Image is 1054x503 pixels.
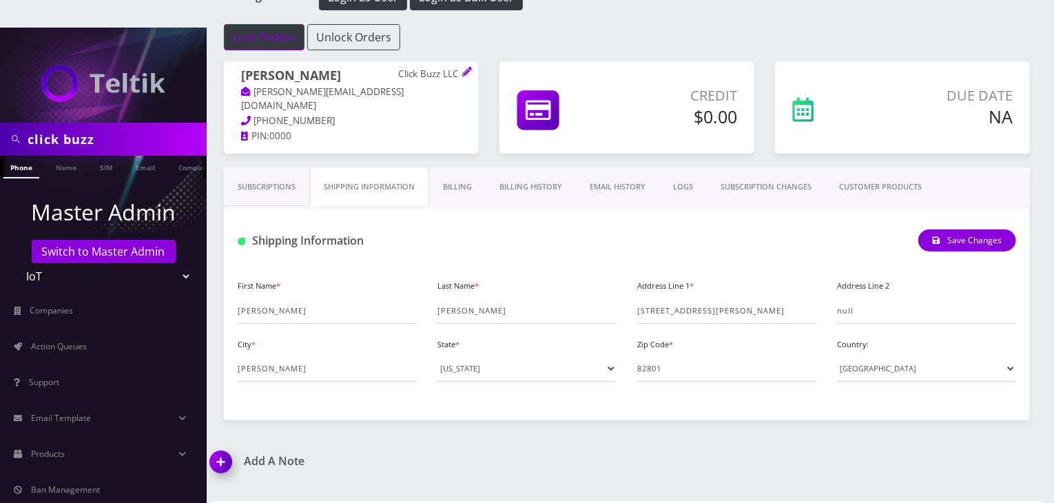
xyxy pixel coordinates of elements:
[49,156,83,177] a: Name
[172,156,218,177] a: Company
[576,167,659,207] a: EMAIL HISTORY
[837,339,869,351] label: Country:
[129,156,162,177] a: Email
[429,167,486,207] a: Billing
[31,448,65,460] span: Products
[3,156,39,178] a: Phone
[486,167,576,207] a: Billing History
[30,305,74,316] span: Companies
[238,298,417,324] input: First Name
[238,234,484,247] h1: Shipping Information
[309,167,429,207] a: Shipping Information
[918,229,1016,251] button: Save Changes
[224,24,304,50] button: Lock Orders
[437,298,617,324] input: Last Name
[437,280,479,292] label: Last Name
[241,68,462,85] h1: [PERSON_NAME]
[307,24,400,50] button: Unlock Orders
[398,68,462,81] p: Click Buzz LLC
[437,339,459,351] label: State
[873,106,1013,127] h5: NA
[31,340,87,352] span: Action Queues
[224,167,309,207] a: Subscriptions
[637,356,816,382] input: Zip
[637,298,816,324] input: Address Line 1
[837,298,1016,324] input: Address Line 2
[210,455,617,468] a: Add A Note
[873,85,1013,106] p: Due Date
[837,280,889,292] label: Address Line 2
[637,339,673,351] label: Zip Code
[238,356,417,382] input: City
[32,240,176,263] a: Switch to Master Admin
[41,65,165,102] img: IoT
[617,106,737,127] h5: $0.00
[28,126,203,152] input: Search in Company
[238,339,256,351] label: City
[241,85,404,113] a: [PERSON_NAME][EMAIL_ADDRESS][DOMAIN_NAME]
[241,130,269,143] a: PIN:
[31,484,100,495] span: Ban Management
[254,114,335,127] span: [PHONE_NUMBER]
[659,167,707,207] a: LOGS
[269,130,291,142] span: 0000
[825,167,936,207] a: CUSTOMER PRODUCTS
[617,85,737,106] p: Credit
[29,376,59,388] span: Support
[93,156,119,177] a: SIM
[707,167,825,207] a: SUBSCRIPTION CHANGES
[238,280,280,292] label: First Name
[31,412,91,424] span: Email Template
[637,280,694,292] label: Address Line 1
